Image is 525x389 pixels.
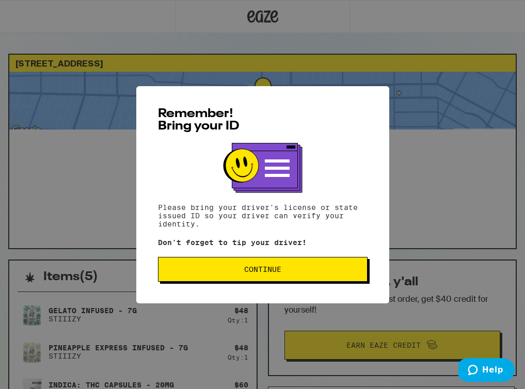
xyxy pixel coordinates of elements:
[244,266,281,273] span: Continue
[158,238,368,247] p: Don't forget to tip your driver!
[158,203,368,228] p: Please bring your driver's license or state issued ID so your driver can verify your identity.
[458,358,515,384] iframe: Opens a widget where you can find more information
[158,108,240,133] span: Remember! Bring your ID
[158,257,368,282] button: Continue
